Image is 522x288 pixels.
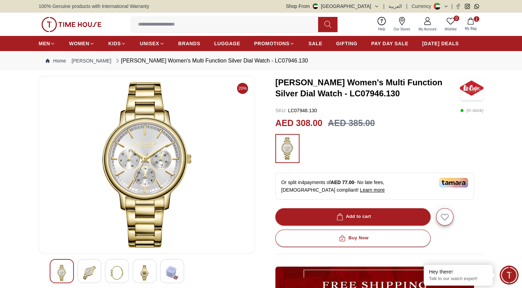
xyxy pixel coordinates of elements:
span: My Bag [462,26,479,31]
p: ( In stock ) [460,107,483,114]
a: GIFTING [336,37,357,50]
a: Home [46,57,66,64]
a: UNISEX [140,37,164,50]
a: Our Stores [390,16,414,33]
a: PAY DAY SALE [371,37,408,50]
button: Shop From[GEOGRAPHIC_DATA] [286,3,379,10]
span: 0 [454,16,459,21]
span: SKU : [275,108,287,113]
span: MEN [39,40,50,47]
span: KIDS [108,40,121,47]
h3: [PERSON_NAME] Women's Multi Function Silver Dial Watch - LC07946.130 [275,77,460,99]
a: [DATE] DEALS [422,37,459,50]
button: 1My Bag [461,16,481,32]
span: PAY DAY SALE [371,40,408,47]
a: WOMEN [69,37,95,50]
span: UNISEX [140,40,159,47]
img: ... [41,17,101,32]
img: Lee Cooper Women's Multi Function Silver Dial Watch - LC07946.130 [460,76,483,100]
span: SALE [308,40,322,47]
span: [DATE] DEALS [422,40,459,47]
div: Currency [412,3,434,10]
a: 0Wishlist [441,16,461,33]
span: Our Stores [391,27,413,32]
span: BRANDS [178,40,200,47]
h2: AED 308.00 [275,117,322,130]
a: PROMOTIONS [254,37,295,50]
span: 100% Genuine products with International Warranty [39,3,149,10]
a: Instagram [465,4,470,9]
a: SALE [308,37,322,50]
span: GIFTING [336,40,357,47]
span: | [383,3,385,10]
img: Lee Cooper Women's Multi Function Silver Dial Watch - LC07946.130 [83,265,96,281]
h3: AED 385.00 [328,117,375,130]
span: | [406,3,407,10]
span: Learn more [360,187,385,193]
button: العربية [388,3,402,10]
img: Tamara [439,178,468,188]
div: Chat Widget [500,266,519,285]
a: KIDS [108,37,126,50]
a: Facebook [455,4,461,9]
div: Buy Now [337,234,368,242]
img: Lee Cooper Women's Multi Function Silver Dial Watch - LC07946.130 [138,265,151,281]
button: Add to cart [275,208,431,225]
a: BRANDS [178,37,200,50]
img: United Arab Emirates [313,3,318,9]
span: 20% [237,83,248,94]
button: Buy Now [275,230,431,247]
a: Whatsapp [474,4,479,9]
img: Lee Cooper Women's Multi Function Silver Dial Watch - LC07946.130 [56,265,68,281]
span: PROMOTIONS [254,40,289,47]
span: WOMEN [69,40,89,47]
span: Wishlist [442,27,459,32]
p: LC07946.130 [275,107,317,114]
a: Help [374,16,390,33]
nav: Breadcrumb [39,51,483,70]
img: Lee Cooper Women's Multi Function Silver Dial Watch - LC07946.130 [45,82,249,248]
a: LUGGAGE [214,37,240,50]
div: Add to cart [335,213,371,221]
span: Help [375,27,388,32]
img: Lee Cooper Women's Multi Function Silver Dial Watch - LC07946.130 [166,265,178,281]
a: [PERSON_NAME] [71,57,111,64]
span: My Account [416,27,439,32]
span: LUGGAGE [214,40,240,47]
img: Lee Cooper Women's Multi Function Silver Dial Watch - LC07946.130 [111,265,123,281]
div: [PERSON_NAME] Women's Multi Function Silver Dial Watch - LC07946.130 [114,57,308,65]
a: MEN [39,37,55,50]
span: | [451,3,453,10]
span: AED 77.00 [331,180,354,185]
div: Or split in 4 payments of - No late fees, [DEMOGRAPHIC_DATA] compliant! [275,173,474,200]
p: Talk to our watch expert! [429,276,487,282]
img: ... [279,137,296,160]
div: Hey there! [429,268,487,275]
span: 1 [474,16,479,22]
